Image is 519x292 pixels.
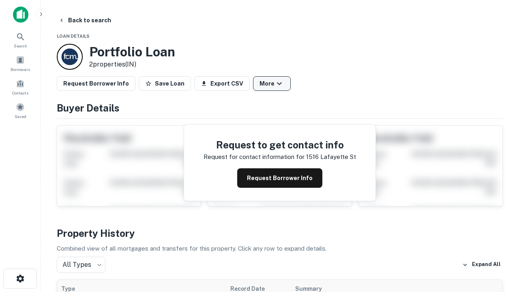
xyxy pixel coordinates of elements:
button: Expand All [460,259,503,271]
iframe: Chat Widget [478,227,519,266]
a: Search [2,29,38,51]
a: Borrowers [2,52,38,74]
button: Request Borrower Info [237,168,322,188]
button: Save Loan [139,76,191,91]
button: Request Borrower Info [57,76,135,91]
div: All Types [57,257,105,273]
span: Loan Details [57,34,90,39]
p: Request for contact information for [204,152,305,162]
h4: Buyer Details [57,101,503,115]
h3: Portfolio Loan [89,44,175,60]
img: capitalize-icon.png [13,6,28,23]
span: Contacts [12,90,28,96]
p: 1516 lafayette st [306,152,356,162]
span: Borrowers [11,66,30,73]
button: Export CSV [194,76,250,91]
p: Combined view of all mortgages and transfers for this property. Click any row to expand details. [57,244,503,253]
h4: Property History [57,226,503,240]
a: Saved [2,99,38,121]
button: More [253,76,291,91]
span: Search [14,43,27,49]
p: 2 properties (IN) [89,60,175,69]
span: Saved [15,113,26,120]
h4: Request to get contact info [204,137,356,152]
button: Back to search [55,13,114,28]
a: Contacts [2,76,38,98]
